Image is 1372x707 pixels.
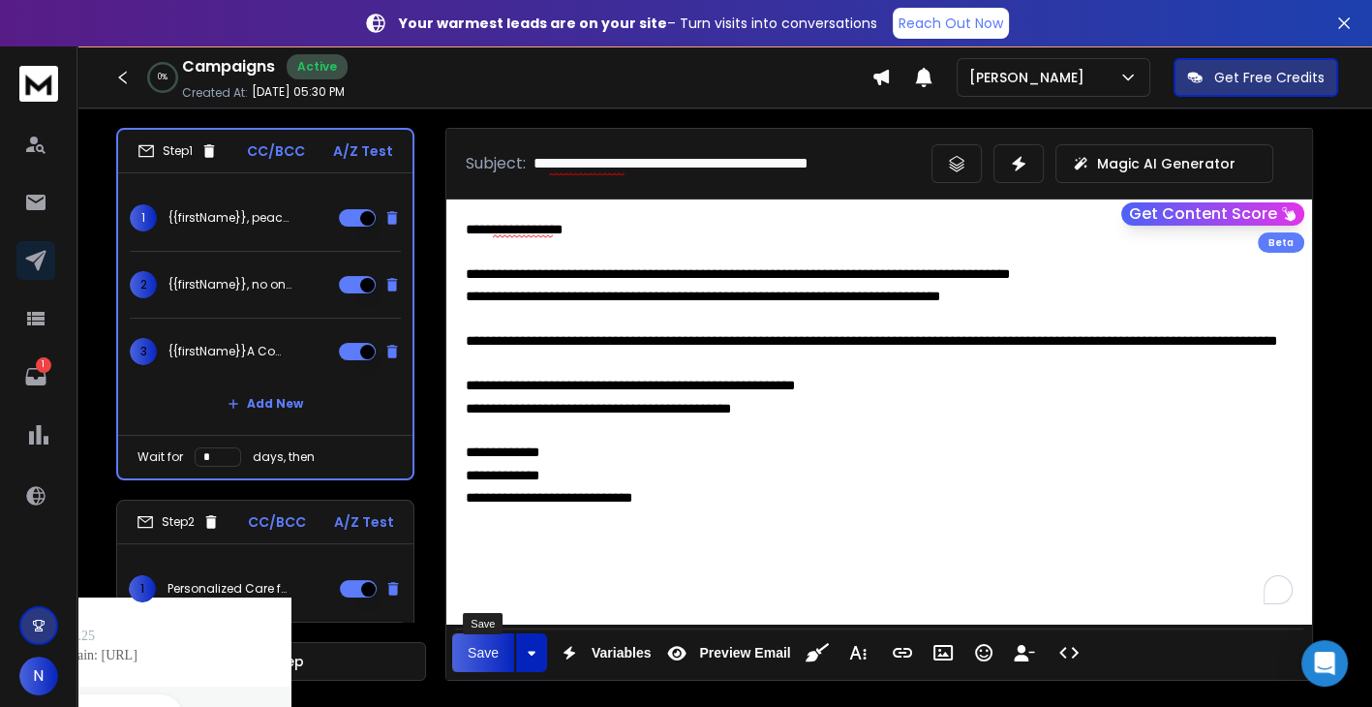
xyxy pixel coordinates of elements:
p: Subject: [466,152,526,175]
div: Active [287,54,348,79]
span: 3 [130,338,157,365]
p: Magic AI Generator [1097,154,1235,173]
span: 1 [130,204,157,231]
p: Reach Out Now [899,14,1003,33]
img: logo_orange.svg [31,31,46,46]
img: website_grey.svg [31,50,46,66]
p: Created At: [182,85,248,101]
div: Step 2 [137,513,220,531]
p: {{firstName}}, peace of mind for your loved one [168,210,292,226]
a: 1 [16,357,55,396]
div: To enrich screen reader interactions, please activate Accessibility in Grammarly extension settings [446,200,1312,624]
p: {{firstName}}, no one should feel alone at home [168,277,292,292]
button: Add New [212,384,319,423]
button: Get Content Score [1121,202,1304,226]
span: Variables [588,645,656,661]
img: logo [19,66,58,102]
p: 1 [36,357,51,373]
span: Preview Email [695,645,794,661]
h1: Campaigns [182,55,275,78]
p: – Turn visits into conversations [399,14,877,33]
div: Beta [1258,232,1304,253]
button: Insert Unsubscribe Link [1006,633,1043,672]
button: Clean HTML [799,633,836,672]
button: N [19,657,58,695]
p: A/Z Test [334,512,394,532]
div: Save [463,613,503,634]
p: [PERSON_NAME] [969,68,1092,87]
button: Preview Email [658,633,794,672]
img: tab_domain_overview_orange.svg [52,112,68,128]
p: [DATE] 05:30 PM [252,84,345,100]
li: Step1CC/BCCA/Z Test1{{firstName}}, peace of mind for your loved one2{{firstName}}, no one should ... [116,128,414,480]
button: Emoticons [965,633,1002,672]
div: Open Intercom Messenger [1301,640,1348,687]
p: {{firstName}}A Companion Can Change Everything – Let Us Help! [168,344,292,359]
p: Personalized Care for Your Loved One – Angels My Way [168,581,291,597]
button: Save [452,633,514,672]
div: Domain: [URL] [50,50,137,66]
button: Insert Link (Ctrl+K) [884,633,921,672]
button: Magic AI Generator [1055,144,1273,183]
strong: Your warmest leads are on your site [399,14,667,33]
button: Variables [551,633,656,672]
div: Domain Overview [74,114,173,127]
a: Reach Out Now [893,8,1009,39]
p: Wait for [137,449,183,465]
p: CC/BCC [248,512,306,532]
span: 1 [129,575,156,602]
button: Code View [1051,633,1087,672]
button: Get Free Credits [1174,58,1338,97]
img: tab_keywords_by_traffic_grey.svg [193,112,208,128]
p: CC/BCC [247,141,305,161]
button: More Text [839,633,876,672]
p: 0 % [158,72,168,83]
p: A/Z Test [333,141,393,161]
div: Step 1 [137,142,218,160]
span: 2 [130,271,157,298]
p: Get Free Credits [1214,68,1325,87]
p: days, then [253,449,315,465]
button: Insert Image (Ctrl+P) [925,633,961,672]
div: Keywords by Traffic [214,114,326,127]
div: v 4.0.25 [54,31,95,46]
